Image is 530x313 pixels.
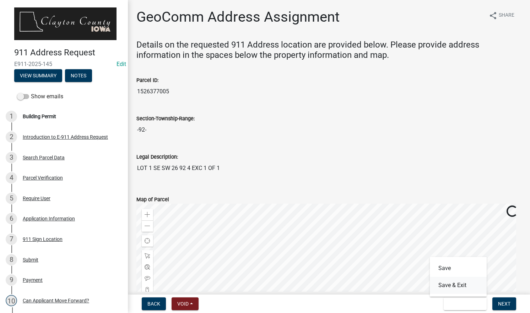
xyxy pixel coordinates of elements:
label: Map of Parcel [136,197,169,202]
label: Legal Description: [136,155,178,160]
button: Back [142,297,166,310]
span: Void [177,301,189,307]
div: 5 [6,193,17,204]
label: Section-Township-Range: [136,116,195,121]
div: 4 [6,172,17,183]
wm-modal-confirm: Edit Application Number [117,61,126,67]
div: 6 [6,213,17,224]
button: Notes [65,69,92,82]
span: Next [498,301,510,307]
h4: 911 Address Request [14,48,122,58]
div: 3 [6,152,17,163]
h4: Details on the requested 911 Address location are provided below. Please provide address informat... [136,40,521,60]
button: shareShare [483,9,520,22]
button: Save & Exit [444,297,487,310]
div: Introduction to E-911 Address Request [23,134,108,139]
div: Find my location [142,235,153,247]
label: Show emails [17,92,63,101]
div: 8 [6,254,17,265]
div: Zoom in [142,209,153,220]
div: Search Parcel Data [23,155,65,160]
div: Save & Exit [430,257,487,297]
div: Zoom out [142,220,153,232]
button: Save [430,260,487,277]
div: Application Information [23,216,75,221]
div: 7 [6,234,17,245]
div: 911 Sign Location [23,237,63,242]
i: share [489,11,497,20]
div: 1 [6,111,17,122]
label: Parcel ID: [136,78,158,83]
button: Void [172,297,199,310]
wm-modal-confirm: Summary [14,73,62,79]
wm-modal-confirm: Notes [65,73,92,79]
a: Edit [117,61,126,67]
div: 9 [6,274,17,286]
div: Require User [23,196,50,201]
div: Building Permit [23,114,56,119]
span: Back [147,301,160,307]
div: 10 [6,295,17,306]
div: Parcel Verification [23,175,63,180]
div: Payment [23,278,43,282]
div: Submit [23,257,38,262]
div: 2 [6,131,17,143]
div: Can Applicant Move Forward? [23,298,89,303]
span: Save & Exit [449,301,477,307]
button: View Summary [14,69,62,82]
span: E911-2025-145 [14,61,114,67]
img: Clayton County, Iowa [14,7,117,40]
button: Save & Exit [430,277,487,294]
button: Next [492,297,516,310]
span: Share [499,11,514,20]
h1: GeoComm Address Assignment [136,9,340,26]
